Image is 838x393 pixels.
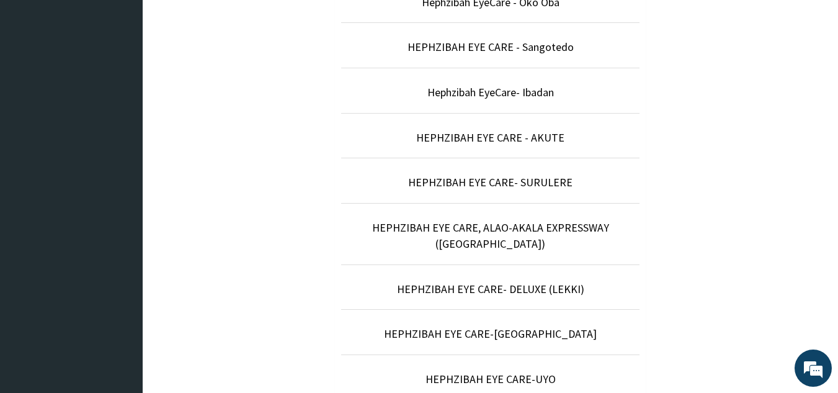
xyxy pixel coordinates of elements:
[65,70,208,86] div: Chat with us now
[372,220,609,251] a: HEPHZIBAH EYE CARE, ALAO-AKALA EXPRESSWAY ([GEOGRAPHIC_DATA])
[408,175,573,189] a: HEPHZIBAH EYE CARE- SURULERE
[72,117,171,243] span: We're online!
[203,6,233,36] div: Minimize live chat window
[384,327,597,341] a: HEPHZIBAH EYE CARE-[GEOGRAPHIC_DATA]
[6,261,236,305] textarea: Type your message and hit 'Enter'
[427,85,554,99] a: Hephzibah EyeCare- Ibadan
[408,40,574,54] a: HEPHZIBAH EYE CARE - Sangotedo
[426,372,556,386] a: HEPHZIBAH EYE CARE-UYO
[23,62,50,93] img: d_794563401_company_1708531726252_794563401
[397,282,584,296] a: HEPHZIBAH EYE CARE- DELUXE (LEKKI)
[416,130,564,145] a: HEPHZIBAH EYE CARE - AKUTE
